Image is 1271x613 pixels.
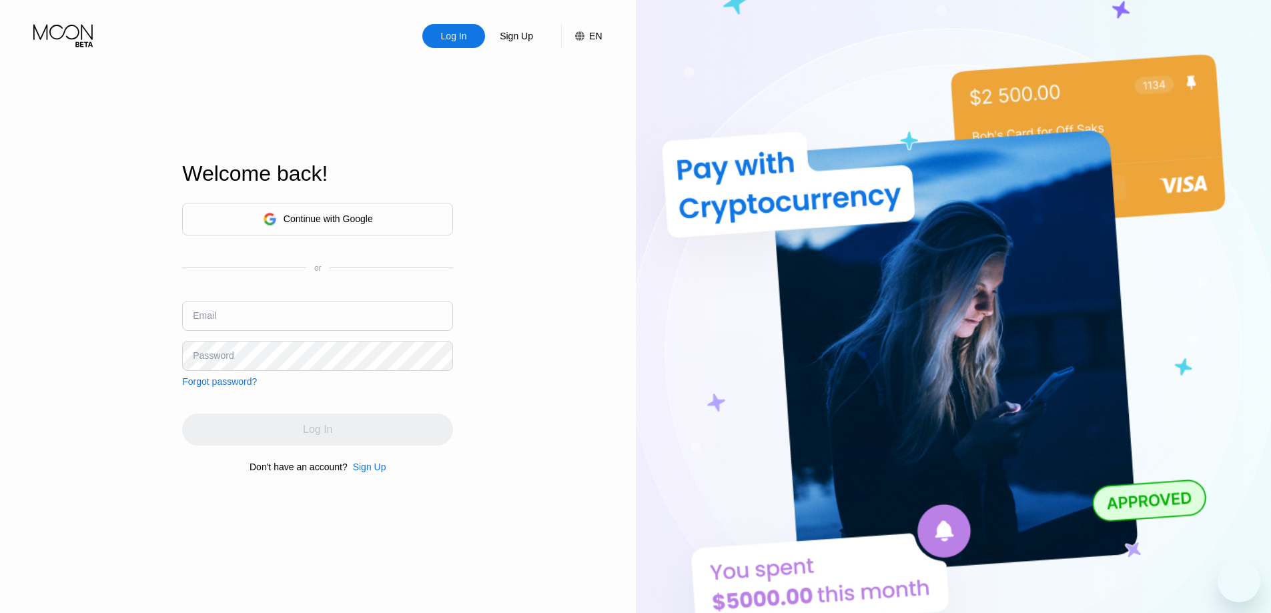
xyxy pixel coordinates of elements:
[348,462,386,472] div: Sign Up
[353,462,386,472] div: Sign Up
[182,376,257,387] div: Forgot password?
[589,31,602,41] div: EN
[250,462,348,472] div: Don't have an account?
[284,213,373,224] div: Continue with Google
[440,29,468,43] div: Log In
[193,310,216,321] div: Email
[485,24,548,48] div: Sign Up
[561,24,602,48] div: EN
[193,350,234,361] div: Password
[182,161,453,186] div: Welcome back!
[1218,560,1260,602] iframe: Кнопка запуска окна обмена сообщениями
[314,263,322,273] div: or
[182,203,453,235] div: Continue with Google
[498,29,534,43] div: Sign Up
[422,24,485,48] div: Log In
